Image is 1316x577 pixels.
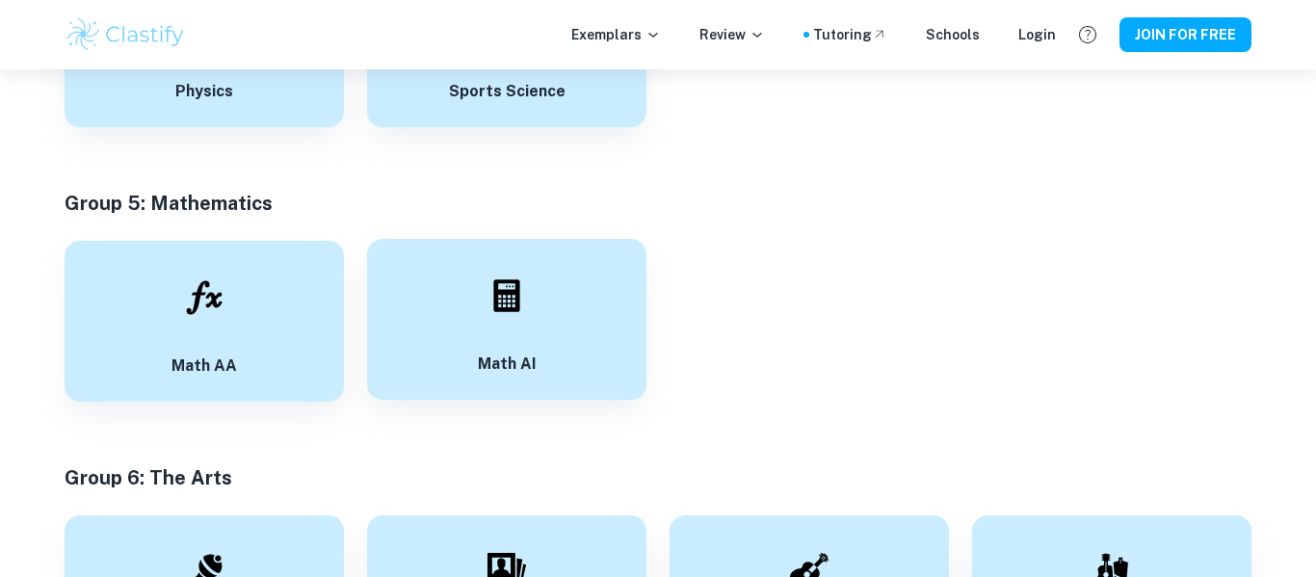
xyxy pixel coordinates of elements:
h6: Physics [175,80,233,104]
h6: Math AA [171,354,237,379]
button: JOIN FOR FREE [1119,17,1251,52]
p: Exemplars [571,24,661,45]
img: math-aa.svg [185,278,224,317]
img: math-ai.svg [487,276,526,315]
h5: Group 5: Mathematics [65,189,1251,218]
a: Math AI [367,241,646,402]
a: Math AA [65,241,344,402]
a: Login [1018,24,1056,45]
p: Review [699,24,765,45]
h6: Sports Science [449,80,566,104]
a: Schools [926,24,980,45]
button: Help and Feedback [1071,18,1104,51]
img: Clastify logo [65,15,187,54]
h5: Group 6: The Arts [65,463,1251,492]
a: Tutoring [813,24,887,45]
h6: Math AI [478,353,537,377]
